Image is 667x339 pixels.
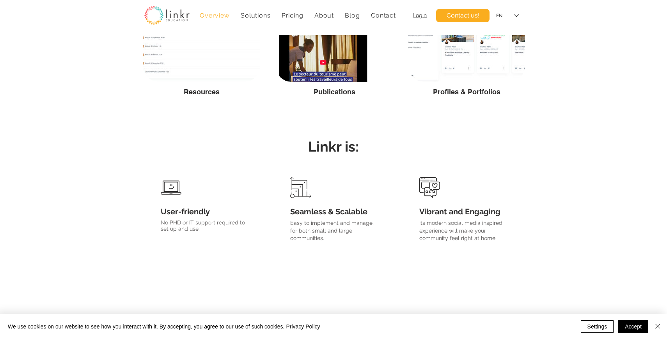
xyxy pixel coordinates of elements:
[367,8,400,23] a: Contact
[8,323,320,330] span: We use cookies on our website to see how you interact with it. By accepting, you agree to our use...
[200,12,229,19] span: Overview
[618,320,648,333] button: Accept
[241,12,270,19] span: Solutions
[419,207,500,216] span: Vibrant and Engaging
[237,8,275,23] div: Solutions
[161,207,210,216] span: User-friendly
[653,320,662,333] button: Close
[491,7,524,25] div: Language Selector: English
[161,219,245,232] span: No PHD or IT support required to set up and use.
[447,11,479,20] span: Contact us!
[196,8,400,23] nav: Site
[286,323,320,330] a: Privacy Policy
[308,138,359,155] span: Linkr is:
[144,6,190,25] img: linkr_logo_transparentbg.png
[436,9,490,22] a: Contact us!
[282,12,303,19] span: Pricing
[345,12,360,19] span: Blog
[314,88,355,96] span: Publications
[196,8,234,23] a: Overview
[290,220,374,241] span: Easy to implement and manage, for both small and large communities.
[581,320,614,333] button: Settings
[496,12,502,19] div: EN
[184,88,220,96] span: Resources
[433,88,500,96] span: Profiles & Portfolios
[290,207,367,216] span: Seamless & Scalable
[278,8,307,23] a: Pricing
[419,220,502,241] span: Its modern social media inspired experience will make your community feel right at home.
[371,12,396,19] span: Contact
[341,8,364,23] a: Blog
[653,321,662,331] img: Close
[314,12,334,19] span: About
[413,12,427,18] a: Login
[310,8,338,23] div: About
